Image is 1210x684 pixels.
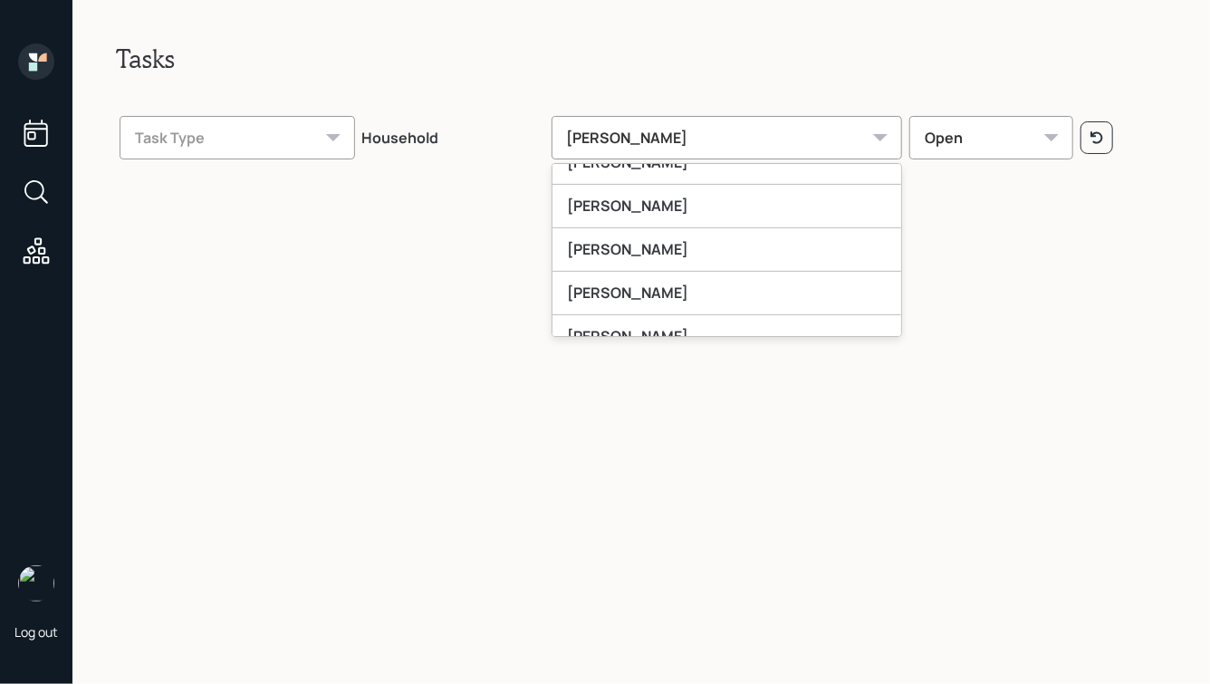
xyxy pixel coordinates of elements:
[18,565,54,602] img: hunter_neumayer.jpg
[909,116,1073,159] div: Open
[552,272,902,315] div: [PERSON_NAME]
[120,116,355,159] div: Task Type
[552,185,902,228] div: [PERSON_NAME]
[552,315,902,359] div: [PERSON_NAME]
[552,116,903,159] div: [PERSON_NAME]
[552,228,902,272] div: [PERSON_NAME]
[116,43,1167,74] h2: Tasks
[359,103,548,167] th: Household
[14,623,58,641] div: Log out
